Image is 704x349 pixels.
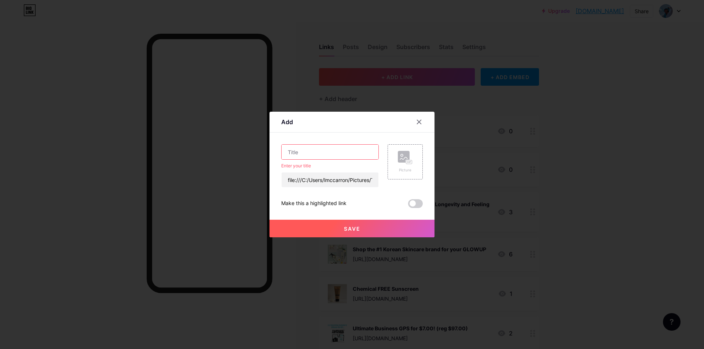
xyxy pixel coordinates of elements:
div: Add [281,118,293,126]
span: Save [344,226,360,232]
button: Save [269,220,434,237]
div: Make this a highlighted link [281,199,346,208]
input: URL [282,172,378,187]
div: Enter your title [281,163,379,169]
input: Title [282,145,378,159]
div: Picture [398,167,412,173]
